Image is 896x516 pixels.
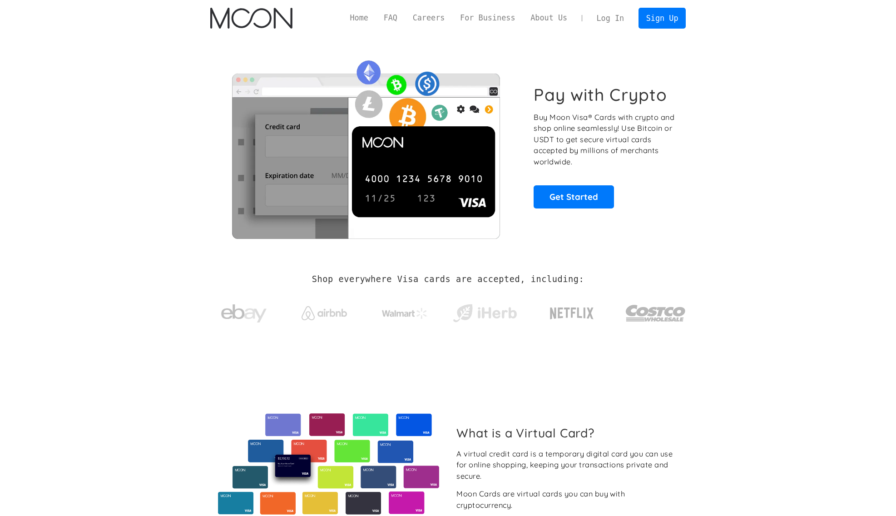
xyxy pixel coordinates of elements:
[639,8,686,28] a: Sign Up
[405,12,452,24] a: Careers
[312,274,584,284] h2: Shop everywhere Visa cards are accepted, including:
[210,54,521,238] img: Moon Cards let you spend your crypto anywhere Visa is accepted.
[210,8,292,29] a: home
[534,84,667,105] h1: Pay with Crypto
[534,185,614,208] a: Get Started
[451,302,519,325] img: iHerb
[371,299,438,323] a: Walmart
[290,297,358,325] a: Airbnb
[625,287,686,335] a: Costco
[221,299,267,328] img: ebay
[531,293,613,329] a: Netflix
[376,12,405,24] a: FAQ
[210,8,292,29] img: Moon Logo
[456,426,678,440] h2: What is a Virtual Card?
[210,290,278,332] a: ebay
[451,293,519,330] a: iHerb
[625,296,686,330] img: Costco
[382,308,427,319] img: Walmart
[523,12,575,24] a: About Us
[452,12,523,24] a: For Business
[456,448,678,482] div: A virtual credit card is a temporary digital card you can use for online shopping, keeping your t...
[549,302,594,325] img: Netflix
[342,12,376,24] a: Home
[589,8,632,28] a: Log In
[534,112,676,168] p: Buy Moon Visa® Cards with crypto and shop online seamlessly! Use Bitcoin or USDT to get secure vi...
[456,488,678,511] div: Moon Cards are virtual cards you can buy with cryptocurrency.
[302,306,347,320] img: Airbnb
